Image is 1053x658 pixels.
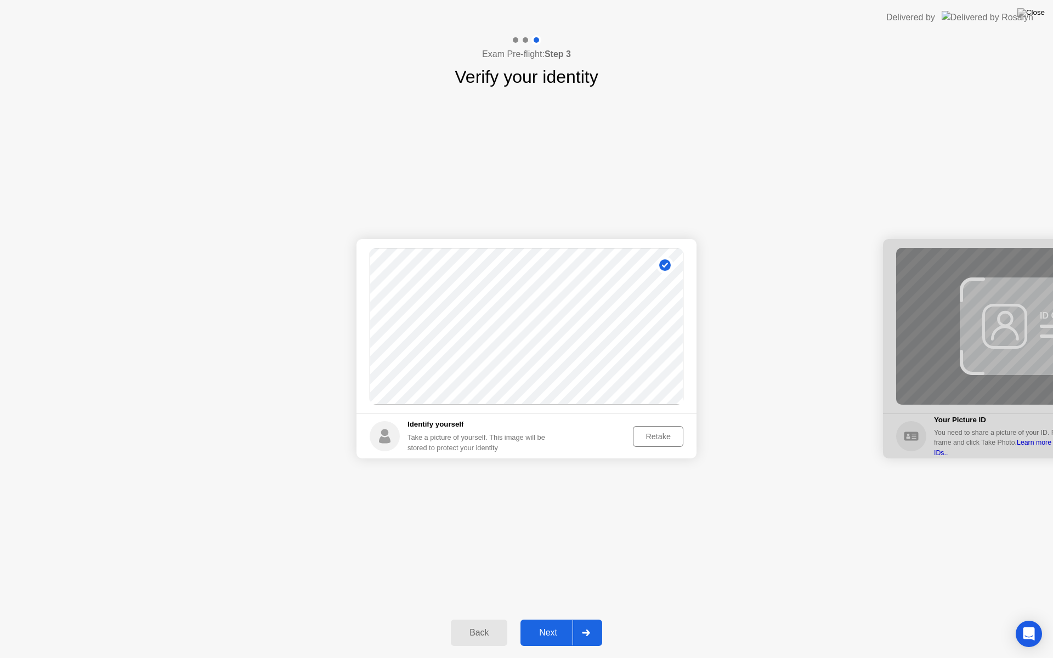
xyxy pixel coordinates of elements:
h1: Verify your identity [455,64,598,90]
h5: Identify yourself [407,419,554,430]
h4: Exam Pre-flight: [482,48,571,61]
div: Take a picture of yourself. This image will be stored to protect your identity [407,432,554,453]
div: Delivered by [886,11,935,24]
div: Back [454,628,504,638]
button: Next [520,620,602,646]
div: Next [524,628,573,638]
div: Retake [637,432,680,441]
button: Retake [633,426,683,447]
div: Open Intercom Messenger [1016,621,1042,647]
img: Delivered by Rosalyn [942,11,1033,24]
b: Step 3 [545,49,571,59]
img: Close [1017,8,1045,17]
button: Back [451,620,507,646]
